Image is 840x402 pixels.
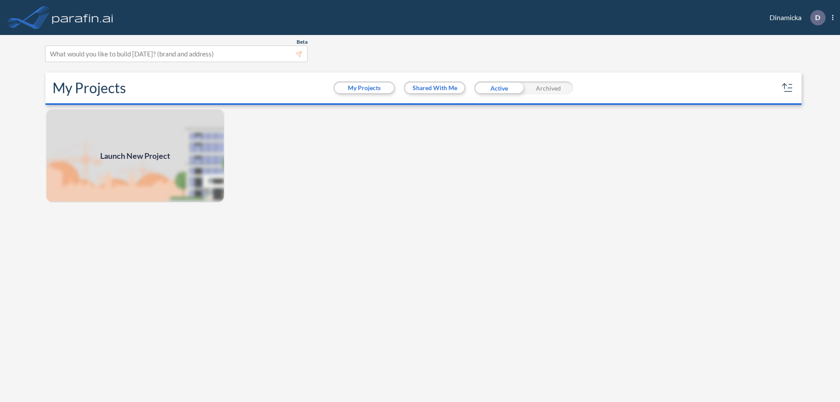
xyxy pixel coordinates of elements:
[45,108,225,203] a: Launch New Project
[780,81,794,95] button: sort
[100,150,170,162] span: Launch New Project
[815,14,820,21] p: D
[335,83,394,93] button: My Projects
[297,38,308,45] span: Beta
[474,81,524,94] div: Active
[50,9,115,26] img: logo
[524,81,573,94] div: Archived
[45,108,225,203] img: add
[52,80,126,96] h2: My Projects
[756,10,833,25] div: Dinamicka
[405,83,464,93] button: Shared With Me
